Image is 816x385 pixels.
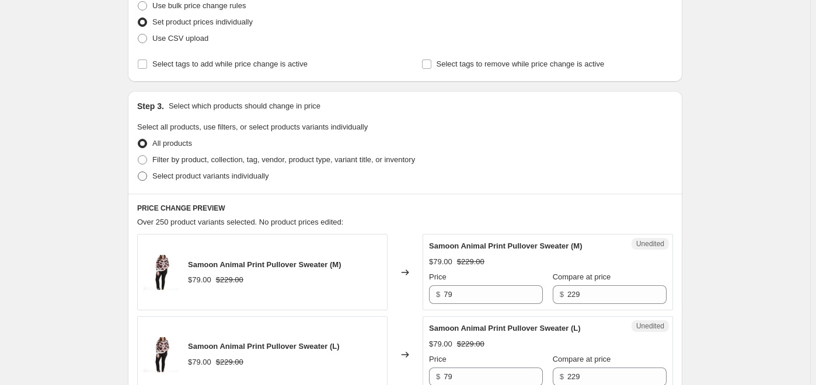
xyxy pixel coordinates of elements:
div: $79.00 [188,274,211,286]
span: Select product variants individually [152,171,268,180]
div: $79.00 [429,256,452,268]
span: Unedited [636,321,664,331]
h2: Step 3. [137,100,164,112]
span: Price [429,355,447,363]
span: $ [436,290,440,299]
span: Unedited [636,239,664,249]
span: Samoon Animal Print Pullover Sweater (L) [188,342,340,351]
span: $ [436,372,440,381]
strike: $229.00 [216,274,243,286]
span: Select all products, use filters, or select products variants individually [137,123,368,131]
strike: $229.00 [216,356,243,368]
span: Set product prices individually [152,17,253,26]
div: $79.00 [188,356,211,368]
span: Samoon Animal Print Pullover Sweater (L) [429,324,581,332]
span: Filter by product, collection, tag, vendor, product type, variant title, or inventory [152,155,415,164]
span: Samoon Animal Print Pullover Sweater (M) [188,260,341,269]
span: $ [560,290,564,299]
span: Use bulk price change rules [152,1,246,10]
div: $79.00 [429,338,452,350]
p: Select which products should change in price [169,100,320,112]
span: $ [560,372,564,381]
strike: $229.00 [457,256,484,268]
img: IMG_0920_80x.jpg [144,337,179,372]
span: Samoon Animal Print Pullover Sweater (M) [429,242,582,250]
span: Compare at price [553,272,611,281]
span: All products [152,139,192,148]
img: IMG_0920_80x.jpg [144,255,179,290]
span: Price [429,272,447,281]
span: Select tags to remove while price change is active [437,60,605,68]
h6: PRICE CHANGE PREVIEW [137,204,673,213]
span: Over 250 product variants selected. No product prices edited: [137,218,343,226]
strike: $229.00 [457,338,484,350]
span: Compare at price [553,355,611,363]
span: Select tags to add while price change is active [152,60,308,68]
span: Use CSV upload [152,34,208,43]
